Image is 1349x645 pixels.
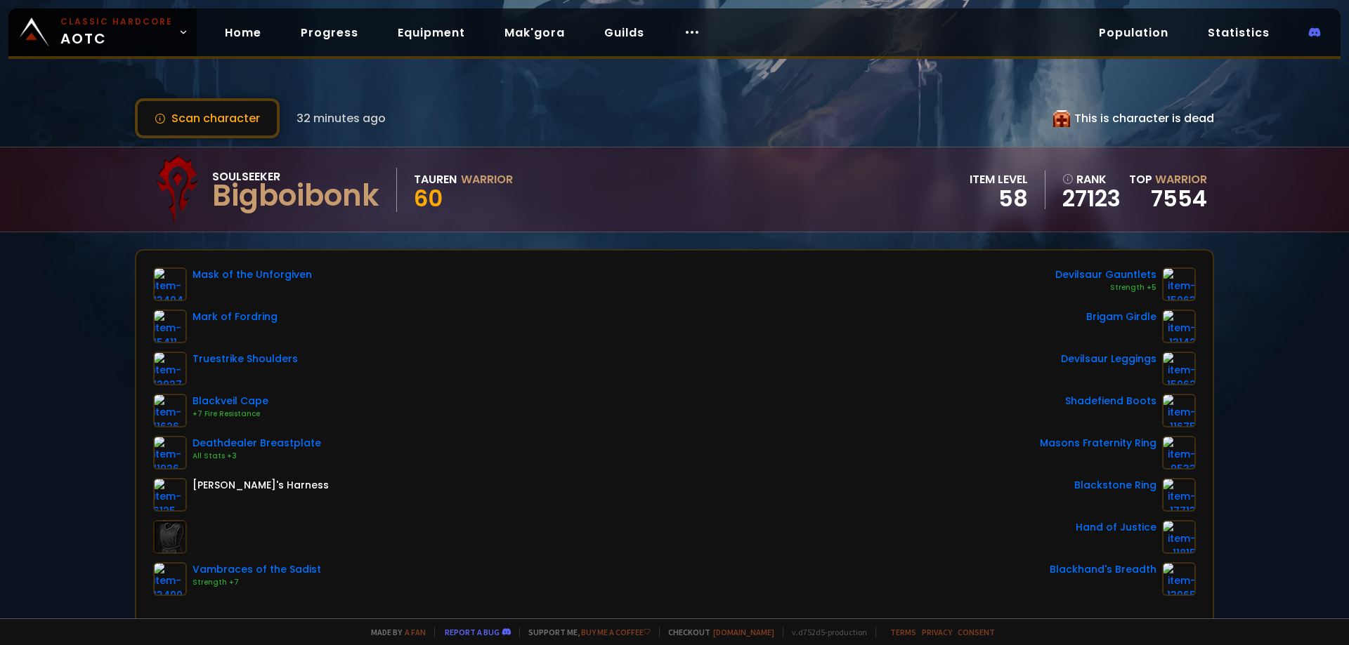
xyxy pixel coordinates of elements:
span: Made by [363,627,426,637]
a: [DOMAIN_NAME] [713,627,774,637]
div: Tauren [414,171,457,188]
div: Vambraces of the Sadist [193,562,321,577]
button: Scan character [135,98,280,138]
div: Brigam Girdle [1086,310,1156,324]
img: item-9533 [1162,436,1196,470]
div: Bigboibonk [212,185,379,206]
img: item-12927 [153,352,187,385]
img: item-17713 [1162,478,1196,512]
small: Classic Hardcore [60,15,173,28]
a: Guilds [593,18,656,47]
div: Shadefiend Boots [1065,394,1156,408]
img: item-13142 [1162,310,1196,343]
a: Home [214,18,273,47]
a: a fan [405,627,426,637]
div: Devilsaur Leggings [1061,352,1156,366]
img: item-11815 [1162,520,1196,554]
div: Blackhand's Breadth [1050,562,1156,577]
a: Progress [289,18,370,47]
div: rank [1062,171,1121,188]
span: AOTC [60,15,173,49]
div: Blackstone Ring [1074,478,1156,493]
span: 32 minutes ago [296,109,386,127]
a: Population [1088,18,1180,47]
div: Masons Fraternity Ring [1040,436,1156,451]
a: Buy me a coffee [581,627,651,637]
div: Devilsaur Gauntlets [1055,267,1156,282]
a: Consent [958,627,995,637]
span: Warrior [1155,171,1207,187]
div: [PERSON_NAME]'s Harness [193,478,329,493]
span: Checkout [659,627,774,637]
a: Equipment [386,18,476,47]
a: Report a bug [445,627,500,637]
div: Warrior [461,171,513,188]
div: Truestrike Shoulders [193,352,298,366]
div: +7 Fire Resistance [193,408,268,420]
div: Mask of the Unforgiven [193,267,312,282]
div: item level [970,171,1028,188]
img: item-13965 [1162,562,1196,596]
div: Hand of Justice [1076,520,1156,535]
a: Privacy [922,627,952,637]
div: Soulseeker [212,168,379,185]
img: item-13400 [153,562,187,596]
a: 7554 [1151,182,1207,214]
img: item-13404 [153,267,187,301]
img: item-11626 [153,394,187,427]
img: item-11675 [1162,394,1196,427]
div: 58 [970,188,1028,209]
div: Blackveil Cape [193,394,268,408]
div: Top [1129,171,1207,188]
img: item-6125 [153,478,187,512]
span: v. d752d5 - production [783,627,867,637]
a: Statistics [1197,18,1281,47]
img: item-15063 [1162,267,1196,301]
img: item-15062 [1162,352,1196,385]
img: item-15411 [153,310,187,343]
a: Terms [890,627,916,637]
a: 27123 [1062,188,1121,209]
img: item-11926 [153,436,187,470]
div: Strength +7 [193,577,321,588]
a: Classic HardcoreAOTC [8,8,197,56]
div: Mark of Fordring [193,310,278,324]
div: Deathdealer Breastplate [193,436,321,451]
a: Mak'gora [493,18,576,47]
div: All Stats +3 [193,451,321,462]
span: 60 [414,182,443,214]
div: Strength +5 [1055,282,1156,293]
div: This is character is dead [1053,109,1214,127]
span: Support me, [519,627,651,637]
